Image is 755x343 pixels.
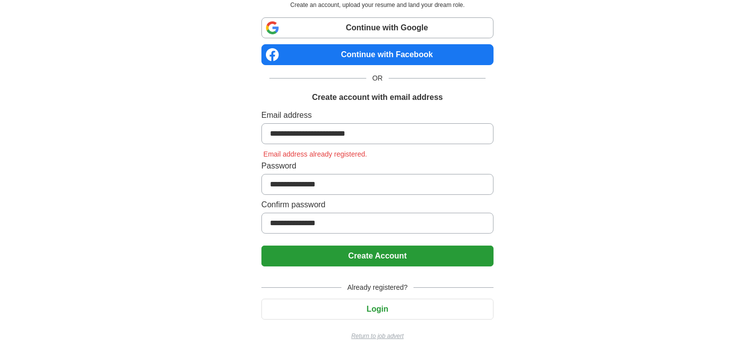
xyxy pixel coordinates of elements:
span: Already registered? [341,282,414,293]
span: Email address already registered. [261,150,369,158]
h1: Create account with email address [312,91,443,103]
a: Return to job advert [261,332,494,341]
a: Continue with Facebook [261,44,494,65]
label: Confirm password [261,199,494,211]
label: Email address [261,109,494,121]
button: Login [261,299,494,320]
button: Create Account [261,246,494,266]
a: Login [261,305,494,313]
p: Create an account, upload your resume and land your dream role. [263,0,492,9]
label: Password [261,160,494,172]
a: Continue with Google [261,17,494,38]
span: OR [366,73,389,84]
